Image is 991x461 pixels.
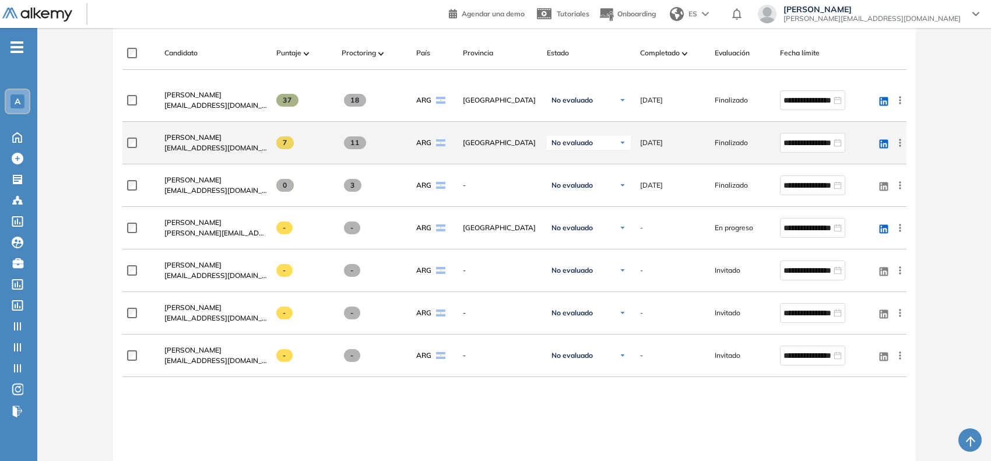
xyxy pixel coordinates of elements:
span: No evaluado [551,308,593,318]
span: - [276,264,293,277]
span: ARG [416,138,431,148]
img: ARG [436,267,445,274]
span: Finalizado [715,180,748,191]
span: ARG [416,95,431,105]
span: - [276,221,293,234]
span: - [344,349,361,362]
span: Fecha límite [780,48,820,58]
span: Invitado [715,265,740,276]
span: [PERSON_NAME] [164,346,222,354]
span: [DATE] [640,95,663,105]
i: - [10,46,23,48]
span: ARG [416,223,431,233]
span: [PERSON_NAME] [164,261,222,269]
span: [PERSON_NAME][EMAIL_ADDRESS][DOMAIN_NAME] [164,228,267,238]
img: Ícono de flecha [619,309,626,316]
span: [PERSON_NAME] [164,90,222,99]
span: [EMAIL_ADDRESS][DOMAIN_NAME] [164,270,267,281]
span: [PERSON_NAME] [164,303,222,312]
span: A [15,97,20,106]
span: No evaluado [551,266,593,275]
img: Ícono de flecha [619,97,626,104]
img: ARG [436,309,445,316]
span: No evaluado [551,223,593,233]
img: ARG [436,352,445,359]
span: Finalizado [715,138,748,148]
span: 18 [344,94,367,107]
span: - [640,223,643,233]
span: Onboarding [617,9,656,18]
span: ARG [416,308,431,318]
span: 11 [344,136,367,149]
span: País [416,48,430,58]
span: No evaluado [551,96,593,105]
img: ARG [436,224,445,231]
span: - [640,308,643,318]
span: - [344,264,361,277]
span: - [276,349,293,362]
img: Logo [2,8,72,22]
a: [PERSON_NAME] [164,302,267,313]
span: - [463,308,537,318]
span: [PERSON_NAME] [164,175,222,184]
a: Agendar una demo [449,6,525,20]
span: ARG [416,180,431,191]
span: No evaluado [551,351,593,360]
img: Ícono de flecha [619,139,626,146]
span: - [344,307,361,319]
img: arrow [702,12,709,16]
span: - [463,350,537,361]
span: 7 [276,136,294,149]
img: Ícono de flecha [619,182,626,189]
a: [PERSON_NAME] [164,90,267,100]
span: [PERSON_NAME] [164,133,222,142]
span: Evaluación [715,48,750,58]
span: No evaluado [551,181,593,190]
span: - [463,265,537,276]
span: - [463,180,537,191]
span: [DATE] [640,138,663,148]
span: [EMAIL_ADDRESS][DOMAIN_NAME] [164,313,267,323]
a: [PERSON_NAME] [164,345,267,356]
span: [PERSON_NAME] [783,5,961,14]
span: No evaluado [551,138,593,147]
span: 37 [276,94,299,107]
span: - [276,307,293,319]
span: Invitado [715,350,740,361]
span: ARG [416,265,431,276]
span: [EMAIL_ADDRESS][DOMAIN_NAME] [164,143,267,153]
img: ARG [436,139,445,146]
span: Finalizado [715,95,748,105]
span: - [640,265,643,276]
span: - [344,221,361,234]
span: Puntaje [276,48,301,58]
img: [missing "en.ARROW_ALT" translation] [304,52,310,55]
span: Proctoring [342,48,376,58]
a: [PERSON_NAME] [164,132,267,143]
span: ES [688,9,697,19]
button: Onboarding [599,2,656,27]
span: [EMAIL_ADDRESS][DOMAIN_NAME] [164,356,267,366]
span: Tutoriales [557,9,589,18]
a: [PERSON_NAME] [164,217,267,228]
span: Agendar una demo [462,9,525,18]
span: Estado [547,48,569,58]
span: ARG [416,350,431,361]
span: [EMAIL_ADDRESS][DOMAIN_NAME] [164,185,267,196]
span: - [640,350,643,361]
a: [PERSON_NAME] [164,175,267,185]
span: [GEOGRAPHIC_DATA] [463,95,537,105]
span: Invitado [715,308,740,318]
img: ARG [436,182,445,189]
img: ARG [436,97,445,104]
span: [GEOGRAPHIC_DATA] [463,223,537,233]
img: world [670,7,684,21]
img: [missing "en.ARROW_ALT" translation] [378,52,384,55]
a: [PERSON_NAME] [164,260,267,270]
img: [missing "en.ARROW_ALT" translation] [682,52,688,55]
span: [EMAIL_ADDRESS][DOMAIN_NAME] [164,100,267,111]
span: 3 [344,179,362,192]
img: Ícono de flecha [619,352,626,359]
span: Completado [640,48,680,58]
span: [GEOGRAPHIC_DATA] [463,138,537,148]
